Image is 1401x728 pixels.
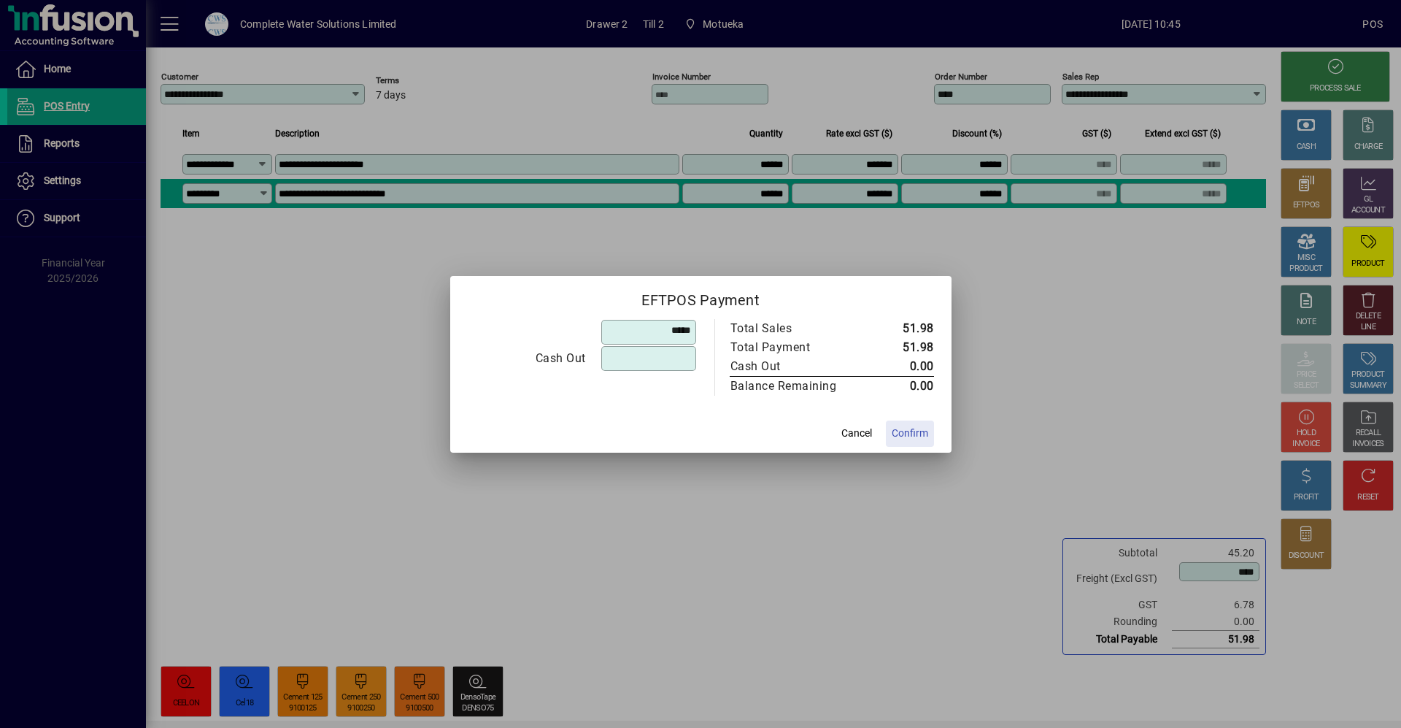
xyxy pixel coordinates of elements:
[450,276,952,318] h2: EFTPOS Payment
[868,376,934,396] td: 0.00
[868,338,934,357] td: 51.98
[886,421,934,447] button: Confirm
[833,421,880,447] button: Cancel
[730,358,853,375] div: Cash Out
[841,426,872,441] span: Cancel
[730,378,853,395] div: Balance Remaining
[868,319,934,338] td: 51.98
[730,338,868,357] td: Total Payment
[892,426,928,441] span: Confirm
[468,350,586,367] div: Cash Out
[868,357,934,377] td: 0.00
[730,319,868,338] td: Total Sales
